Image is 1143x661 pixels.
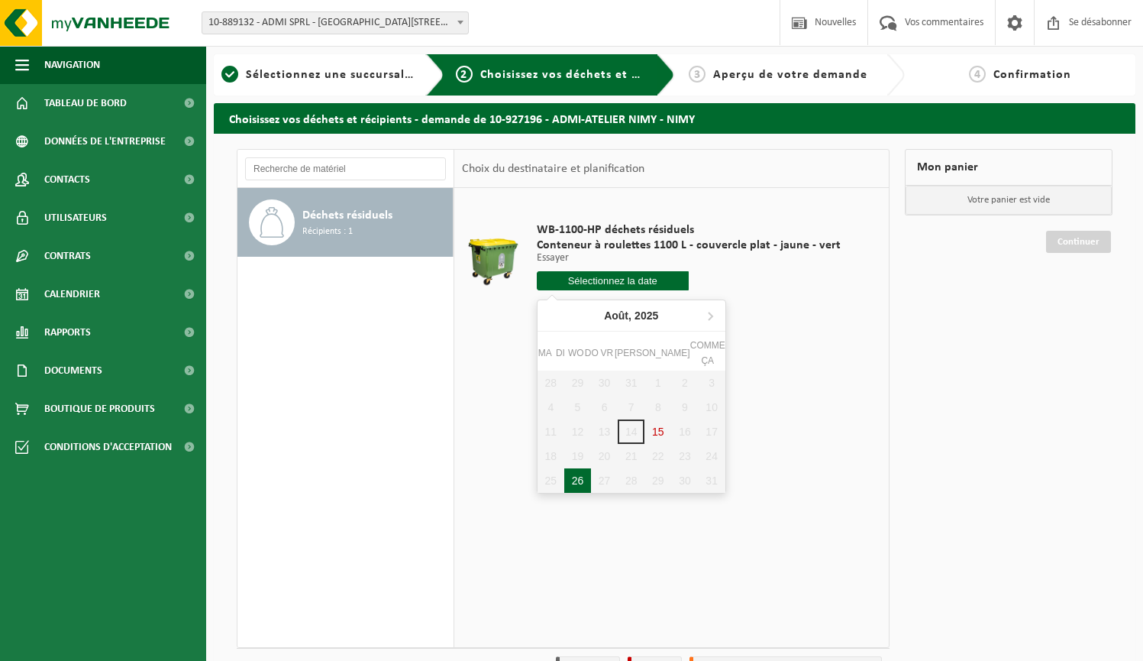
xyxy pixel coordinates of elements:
[44,84,127,122] span: TABLEAU DE BORD
[480,69,690,81] span: Choisissez vos déchets et récipients
[221,66,238,83] span: 1
[538,338,553,368] div: MA
[564,468,591,493] div: 26
[568,338,584,368] div: WO
[44,275,100,313] span: CALENDRIER
[237,188,454,257] button: Déchets résiduels Récipients : 1
[615,338,690,368] div: [PERSON_NAME]
[44,46,100,84] span: NAVIGATION
[302,206,392,225] span: Déchets résiduels
[1046,231,1111,253] a: Continuer
[246,69,429,81] span: Sélectionnez une succursale ici
[537,222,841,238] span: WB-1100-HP déchets résiduels
[44,313,91,352] span: RAPPORTS
[584,338,599,368] div: DO
[690,338,725,368] div: COMME ÇA
[44,160,90,199] span: CONTACTS
[599,338,615,368] div: VR
[537,253,841,264] p: Essayer
[44,352,102,390] span: DOCUMENTS
[302,225,353,239] span: Récipients : 1
[634,310,658,321] i: 2025
[993,69,1071,81] span: Confirmation
[245,157,446,180] input: Recherche de matériel
[44,199,107,237] span: UTILISATEURS
[537,238,841,253] span: Conteneur à roulettes 1100 L - couvercle plat - jaune - vert
[202,11,469,34] span: 10-889132 - ADMI SPRL - 7971 BASÈCLES, RUE DE QUEVAUCAMPS 59
[44,428,172,466] span: CONDITIONS D'ACCEPTATION
[689,66,705,83] span: 3
[44,390,155,428] span: BOUTIQUE DE PRODUITS
[537,271,689,290] input: Sélectionnez la date
[202,12,468,34] span: 10-889132 - ADMI SPRL - 7971 BASÈCLES, RUE DE QUEVAUCAMPS 59
[969,66,986,83] span: 4
[454,150,652,188] div: Choix du destinataire et planification
[905,149,1112,186] div: Mon panier
[598,303,664,328] div: Août,
[553,338,568,368] div: DI
[906,186,1112,215] p: Votre panier est vide
[221,66,414,84] a: 1Sélectionnez une succursale ici
[456,66,473,83] span: 2
[214,103,1135,133] h2: Choisissez vos déchets et récipients - demande de 10-927196 - ADMI-ATELIER NIMY - NIMY
[713,69,867,81] span: Aperçu de votre demande
[44,237,91,275] span: CONTRATS
[44,122,166,160] span: DONNÉES DE L'ENTREPRISE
